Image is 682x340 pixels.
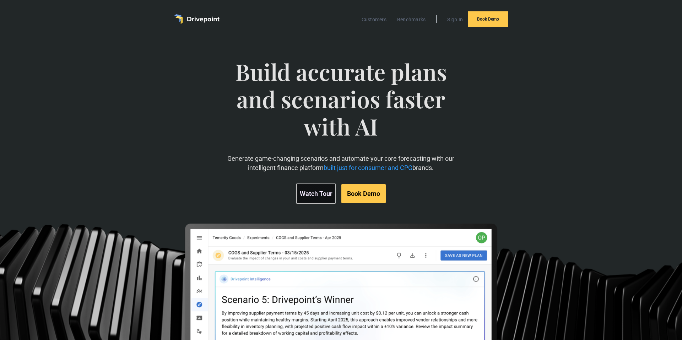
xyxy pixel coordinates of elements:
a: Benchmarks [394,15,429,24]
p: Generate game-changing scenarios and automate your core forecasting with our intelligent finance ... [223,154,459,172]
a: Customers [358,15,390,24]
a: Book Demo [341,184,386,203]
a: Book Demo [468,11,508,27]
a: Sign In [444,15,466,24]
span: Build accurate plans and scenarios faster with AI [223,58,459,154]
a: Watch Tour [296,183,336,204]
span: built just for consumer and CPG [324,164,412,171]
a: home [174,14,220,24]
